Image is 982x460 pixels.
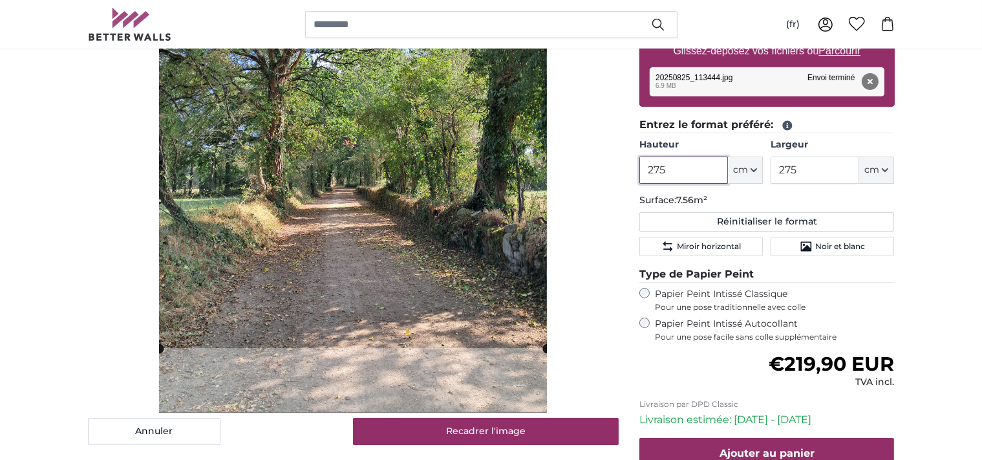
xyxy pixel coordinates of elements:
[639,267,895,283] legend: Type de Papier Peint
[639,117,895,133] legend: Entrez le format préféré:
[353,418,619,445] button: Recadrer l'image
[677,241,741,252] span: Miroir horizontal
[769,376,894,389] div: TVA incl.
[655,332,895,342] span: Pour une pose facile sans colle supplémentaire
[655,302,895,312] span: Pour une pose traditionnelle avec colle
[769,352,894,376] span: €219,90 EUR
[668,38,866,64] label: Glissez-déposez vos fichiers ou
[655,288,895,312] label: Papier Peint Intissé Classique
[859,157,894,184] button: cm
[776,13,810,36] button: (fr)
[864,164,879,177] span: cm
[639,194,895,207] p: Surface:
[771,237,894,256] button: Noir et blanc
[728,157,763,184] button: cm
[771,138,894,151] label: Largeur
[655,318,895,342] label: Papier Peint Intissé Autocollant
[88,418,220,445] button: Annuler
[815,241,865,252] span: Noir et blanc
[720,447,815,459] span: Ajouter au panier
[88,8,172,41] img: Betterwalls
[639,237,763,256] button: Miroir horizontal
[639,138,763,151] label: Hauteur
[639,412,895,428] p: Livraison estimée: [DATE] - [DATE]
[676,194,707,206] span: 7.56m²
[639,212,895,232] button: Réinitialiser le format
[733,164,748,177] span: cm
[639,399,895,410] p: Livraison par DPD Classic
[818,45,860,56] u: Parcourir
